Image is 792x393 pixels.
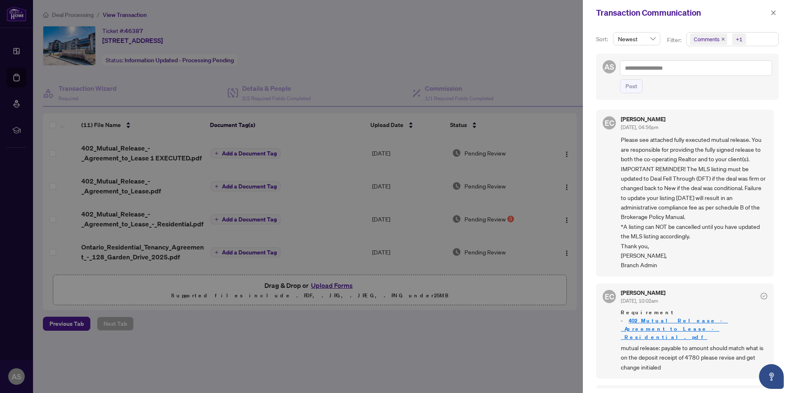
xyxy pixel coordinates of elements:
a: 402_Mutual_Release_-_Agreement_to_Lease_-_Residential.pdf [621,317,728,341]
span: Requirement - [621,308,767,341]
span: check-circle [761,293,767,299]
span: [DATE], 04:56pm [621,124,658,130]
p: Filter: [667,35,683,45]
span: close [721,37,725,41]
h5: [PERSON_NAME] [621,116,665,122]
span: Comments [690,33,727,45]
span: close [771,10,776,16]
p: Sort: [596,35,610,44]
div: +1 [736,35,742,43]
div: Transaction Communication [596,7,768,19]
span: Newest [618,33,655,45]
span: Please see attached fully executed mutual release. You are responsible for providing the fully si... [621,135,767,270]
button: Open asap [759,364,784,389]
h5: [PERSON_NAME] [621,290,665,296]
button: Post [620,79,643,93]
span: AS [604,61,614,73]
span: Comments [694,35,719,43]
span: mutual release: payable to amount should match what is on the deposit receipt of 4780 please revi... [621,343,767,372]
span: [DATE], 10:02am [621,298,658,304]
span: EC [605,117,614,129]
span: EC [605,291,614,302]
